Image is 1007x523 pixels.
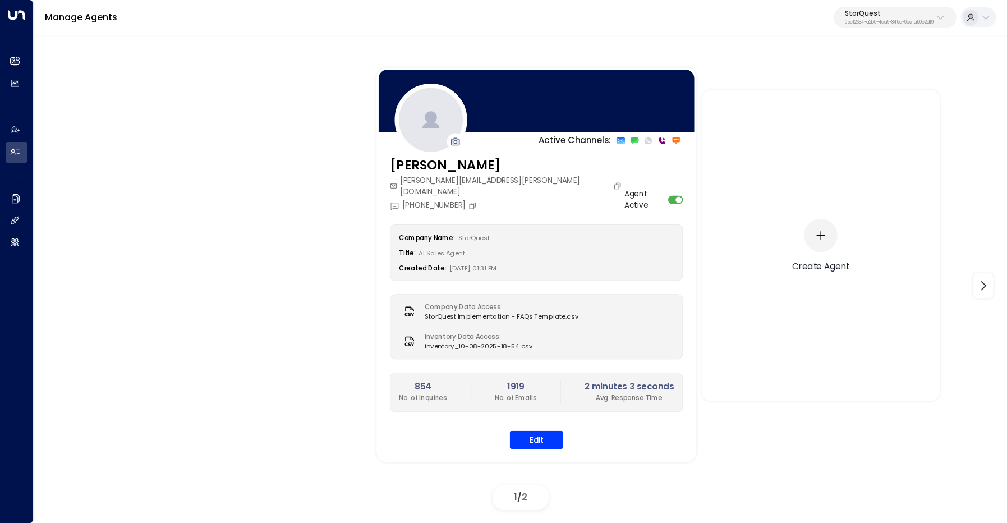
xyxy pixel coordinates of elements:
[845,10,934,17] p: StorQuest
[493,485,549,510] div: /
[584,393,674,402] p: Avg. Response Time
[399,263,447,272] label: Created Date:
[613,181,624,190] button: Copy
[624,189,665,211] label: Agent Active
[584,380,674,393] h2: 2 minutes 3 seconds
[495,380,536,393] h2: 1919
[399,248,415,257] label: Title:
[495,393,536,402] p: No. of Emails
[399,380,447,393] h2: 854
[458,233,489,242] span: StorQuest
[845,20,934,25] p: 95e12634-a2b0-4ea9-845a-0bcfa50e2d19
[449,263,496,272] span: [DATE] 01:31 PM
[509,430,563,448] button: Edit
[424,341,532,351] span: inventory_10-08-2025-18-54.csv
[522,490,527,503] span: 2
[399,233,455,242] label: Company Name:
[399,393,447,402] p: No. of Inquiries
[390,155,624,175] h3: [PERSON_NAME]
[424,311,578,321] span: StorQuest Implementation - FAQs Template.csv
[424,332,527,341] label: Inventory Data Access:
[390,200,480,211] div: [PHONE_NUMBER]
[514,490,517,503] span: 1
[424,302,573,311] label: Company Data Access:
[834,7,956,28] button: StorQuest95e12634-a2b0-4ea9-845a-0bcfa50e2d19
[468,201,479,209] button: Copy
[390,175,624,197] div: [PERSON_NAME][EMAIL_ADDRESS][PERSON_NAME][DOMAIN_NAME]
[792,259,849,272] div: Create Agent
[419,248,465,257] span: AI Sales Agent
[539,134,611,147] p: Active Channels:
[45,11,117,24] a: Manage Agents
